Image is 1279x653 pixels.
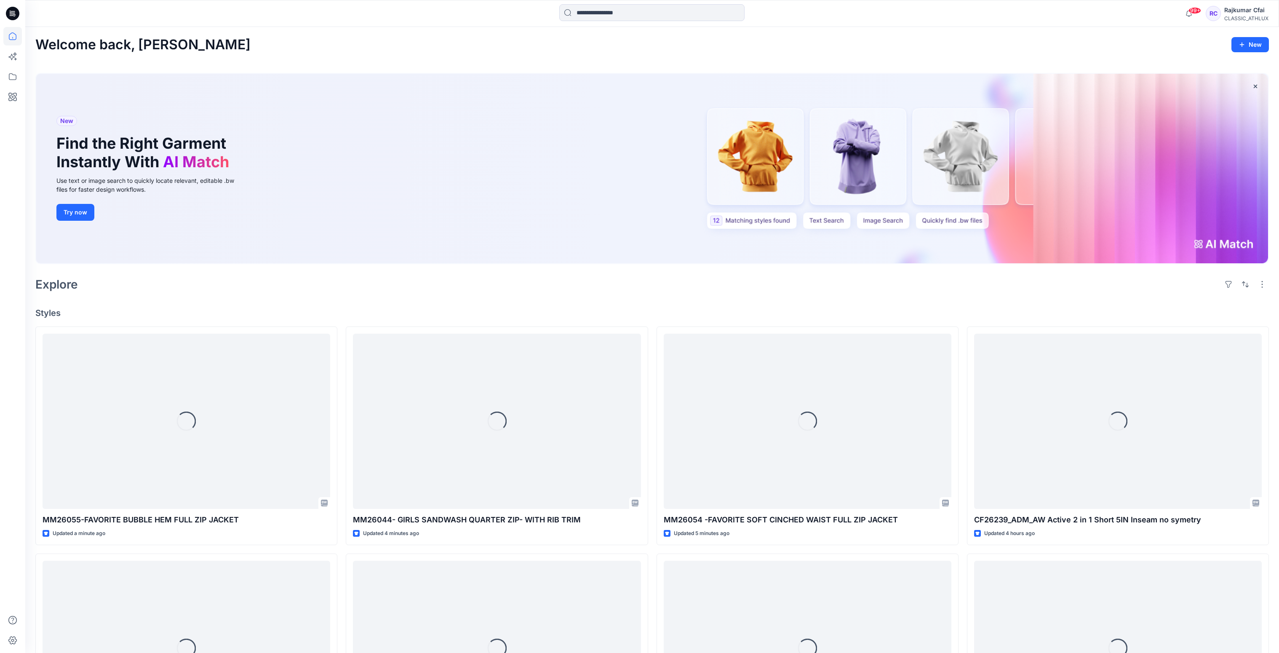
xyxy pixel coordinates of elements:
[53,529,105,538] p: Updated a minute ago
[363,529,419,538] p: Updated 4 minutes ago
[1224,15,1268,21] div: CLASSIC_ATHLUX
[56,176,246,194] div: Use text or image search to quickly locate relevant, editable .bw files for faster design workflows.
[974,514,1262,526] p: CF26239_ADM_AW Active 2 in 1 Short 5IN Inseam no symetry
[43,514,330,526] p: MM26055-FAVORITE BUBBLE HEM FULL ZIP JACKET
[1224,5,1268,15] div: Rajkumar Cfai
[35,37,251,53] h2: Welcome back, [PERSON_NAME]
[674,529,729,538] p: Updated 5 minutes ago
[56,134,233,171] h1: Find the Right Garment Instantly With
[984,529,1035,538] p: Updated 4 hours ago
[1206,6,1221,21] div: RC
[35,278,78,291] h2: Explore
[60,116,73,126] span: New
[35,308,1269,318] h4: Styles
[56,204,94,221] button: Try now
[1231,37,1269,52] button: New
[163,153,229,171] span: AI Match
[664,514,951,526] p: MM26054 -FAVORITE SOFT CINCHED WAIST FULL ZIP JACKET
[353,514,641,526] p: MM26044- GIRLS SANDWASH QUARTER ZIP- WITH RIB TRIM
[1188,7,1201,14] span: 99+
